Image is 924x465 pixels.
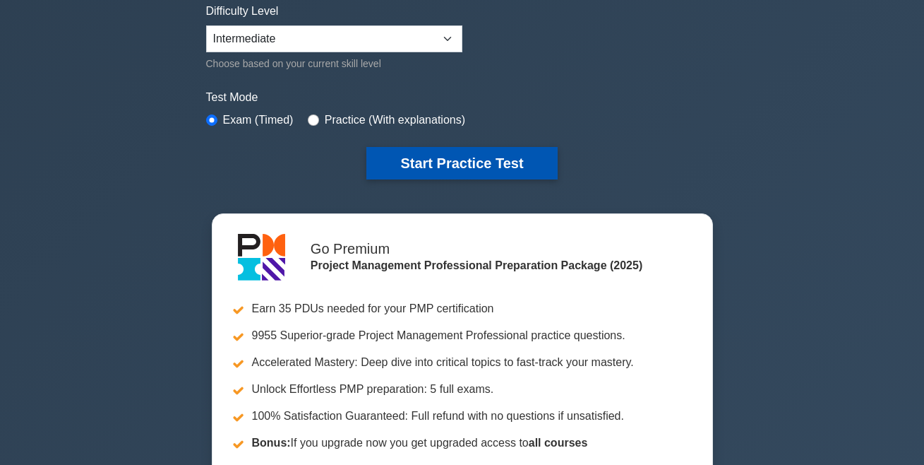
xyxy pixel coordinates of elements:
label: Practice (With explanations) [325,112,465,129]
div: Choose based on your current skill level [206,55,462,72]
label: Difficulty Level [206,3,279,20]
button: Start Practice Test [366,147,557,179]
label: Exam (Timed) [223,112,294,129]
label: Test Mode [206,89,719,106]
